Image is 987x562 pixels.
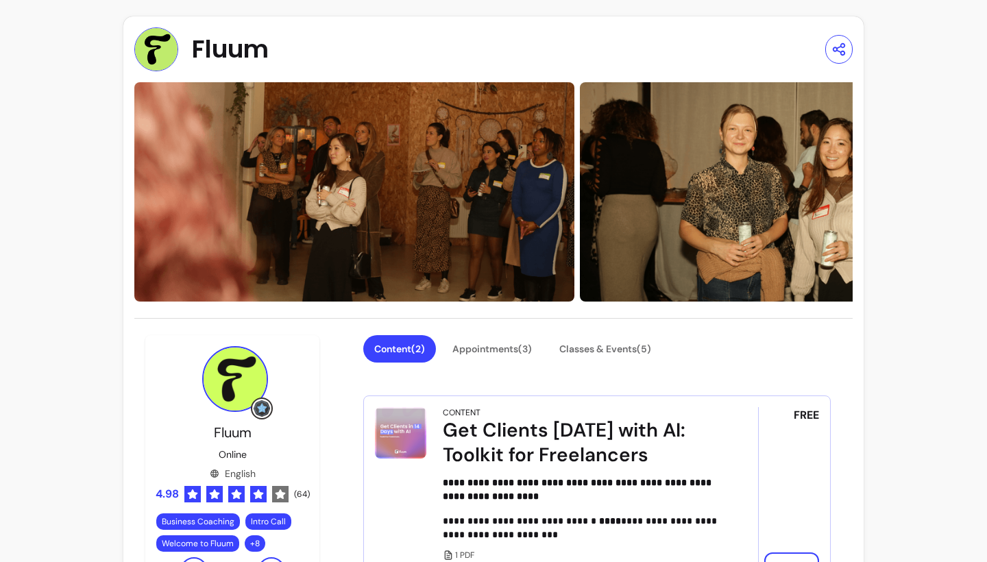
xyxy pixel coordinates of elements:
button: Content(2) [363,335,436,363]
span: Business Coaching [162,516,234,527]
span: Fluum [192,36,269,63]
span: + 8 [247,538,263,549]
div: English [210,467,256,480]
span: Fluum [214,424,252,441]
img: Grow [254,400,270,417]
div: 1 PDF [443,550,720,561]
span: 4.98 [156,486,179,502]
p: Online [219,448,247,461]
span: Welcome to Fluum [162,538,234,549]
button: Appointments(3) [441,335,543,363]
button: Classes & Events(5) [548,335,662,363]
img: https://d22cr2pskkweo8.cloudfront.net/bebc8608-c9bb-47e6-9180-4ba40991fc76 [134,82,574,302]
div: Content [443,407,480,418]
img: Provider image [202,346,268,412]
span: ( 64 ) [294,489,310,500]
img: Provider image [134,27,178,71]
div: Get Clients [DATE] with AI: Toolkit for Freelancers [443,418,720,467]
span: Intro Call [251,516,286,527]
img: Get Clients in 14 Days with AI: Toolkit for Freelancers [375,407,426,459]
